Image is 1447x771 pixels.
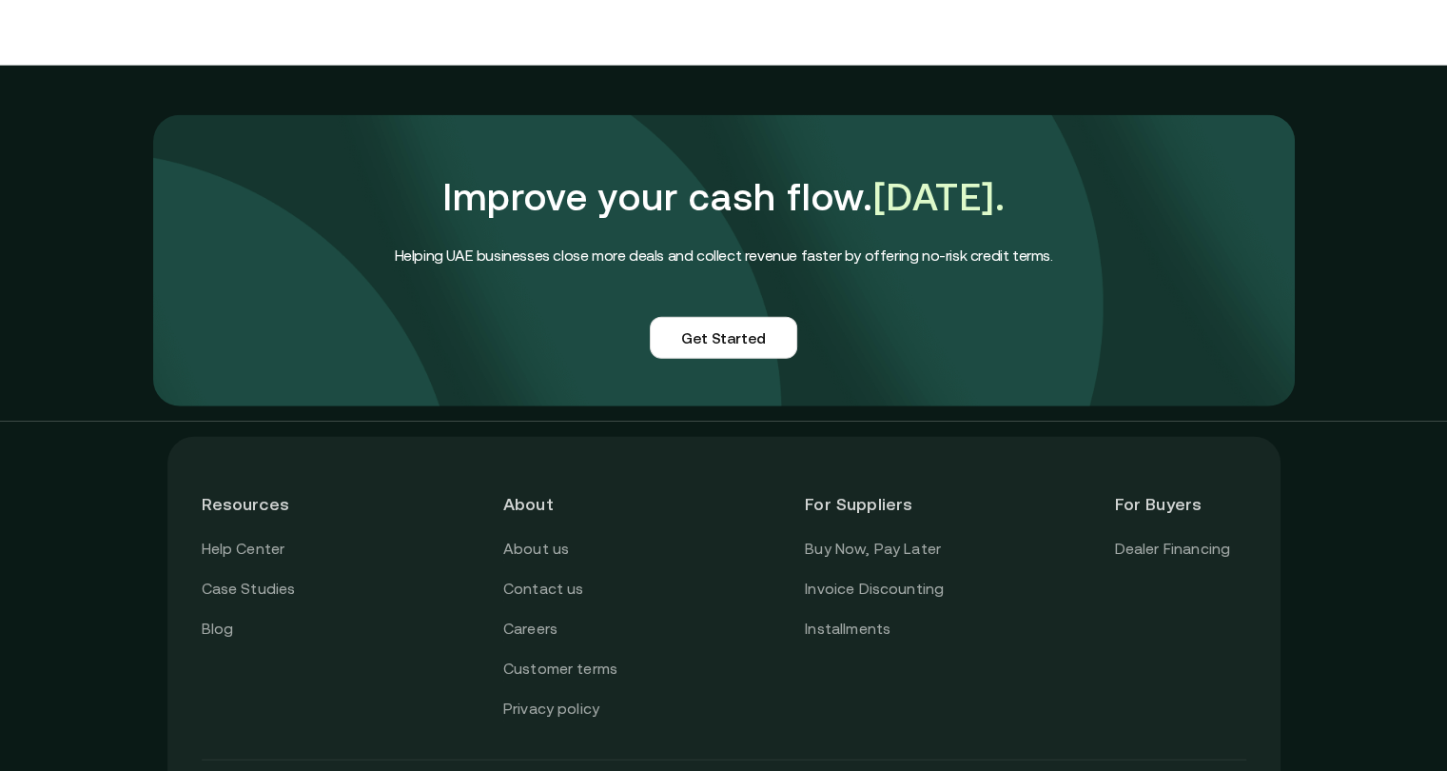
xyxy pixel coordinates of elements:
[202,471,333,537] header: Resources
[805,471,944,537] header: For Suppliers
[1114,471,1245,537] header: For Buyers
[202,617,234,642] a: Blog
[503,617,557,642] a: Careers
[202,537,285,562] a: Help Center
[394,243,1052,267] h4: Helping UAE businesses close more deals and collect revenue faster by offering no-risk credit terms.
[650,317,797,359] a: Get Started
[503,471,635,537] header: About
[503,577,584,602] a: Contact us
[805,617,890,642] a: Installments
[805,537,941,562] a: Buy Now, Pay Later
[805,577,944,602] a: Invoice Discounting
[503,697,599,722] a: Privacy policy
[202,577,296,602] a: Case Studies
[153,115,1295,406] img: comfi
[503,657,617,682] a: Customer terms
[872,175,1005,218] span: [DATE].
[503,537,569,562] a: About us
[1114,537,1230,562] a: Dealer Financing
[394,163,1052,231] h1: Improve your cash flow.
